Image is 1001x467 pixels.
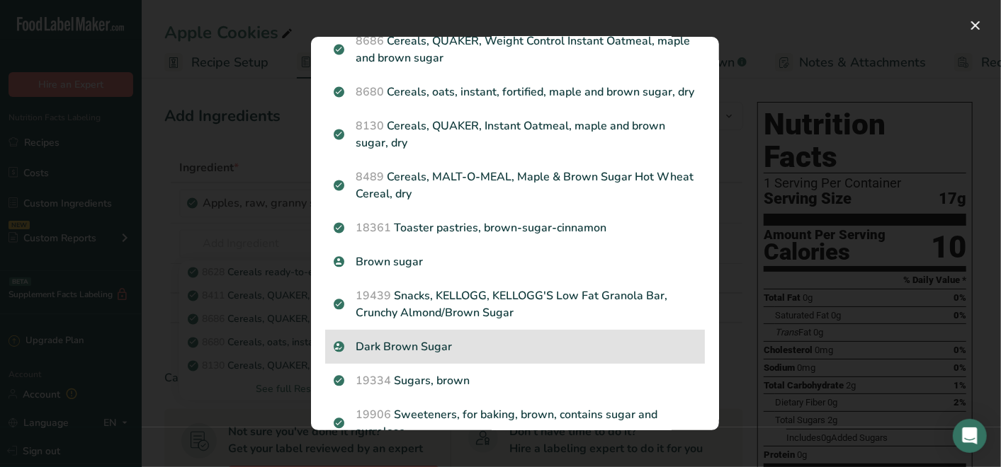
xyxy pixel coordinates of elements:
span: 19334 [356,373,392,388]
p: Snacks, KELLOGG, KELLOGG'S Low Fat Granola Bar, Crunchy Almond/Brown Sugar [334,287,696,321]
p: Cereals, oats, instant, fortified, maple and brown sugar, dry [334,83,696,100]
p: Cereals, QUAKER, Instant Oatmeal, maple and brown sugar, dry [334,117,696,151]
span: 8686 [356,33,385,49]
p: Cereals, QUAKER, Weight Control Instant Oatmeal, maple and brown sugar [334,33,696,67]
p: Brown sugar [334,253,696,270]
p: Cereals, MALT-O-MEAL, Maple & Brown Sugar Hot Wheat Cereal, dry [334,168,696,202]
span: 8680 [356,84,385,100]
p: Sugars, brown [334,372,696,389]
span: 19906 [356,407,392,422]
span: 19439 [356,288,392,304]
span: 8130 [356,118,385,134]
p: Sweeteners, for baking, brown, contains sugar and sucralose [334,406,696,440]
div: Open Intercom Messenger [953,419,987,453]
span: 18361 [356,220,392,236]
p: Dark Brown Sugar [334,338,696,355]
p: Toaster pastries, brown-sugar-cinnamon [334,219,696,236]
span: 8489 [356,169,385,185]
